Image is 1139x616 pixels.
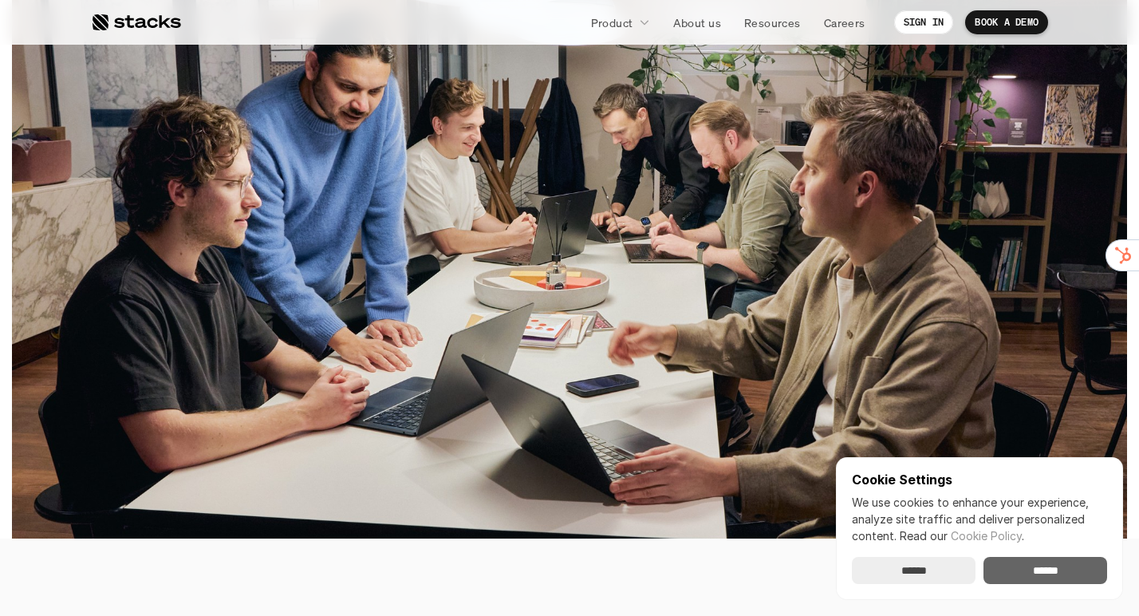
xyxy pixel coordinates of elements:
p: SIGN IN [904,17,944,28]
p: Resources [744,14,801,31]
span: Read our . [900,529,1024,543]
p: Careers [824,14,865,31]
a: BOOK A DEMO [965,10,1048,34]
a: Resources [735,8,810,37]
a: Careers [814,8,875,37]
a: About us [664,8,731,37]
p: Product [591,14,633,31]
p: We use cookies to enhance your experience, analyze site traffic and deliver personalized content. [852,494,1107,544]
a: SIGN IN [894,10,954,34]
p: BOOK A DEMO [975,17,1038,28]
a: Cookie Policy [951,529,1022,543]
p: About us [673,14,721,31]
p: Cookie Settings [852,473,1107,486]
